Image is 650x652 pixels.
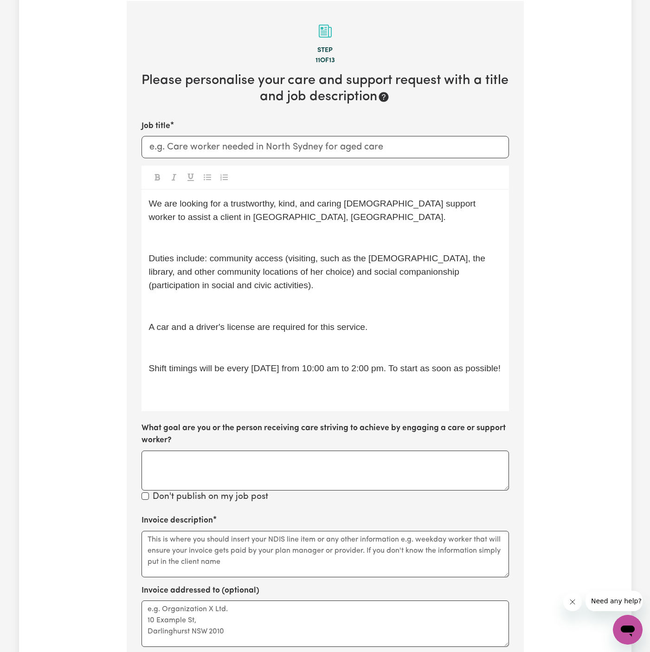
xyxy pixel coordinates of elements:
label: What goal are you or the person receiving care striving to achieve by engaging a care or support ... [142,422,509,447]
label: Job title [142,120,170,132]
input: e.g. Care worker needed in North Sydney for aged care [142,136,509,158]
h2: Please personalise your care and support request with a title and job description [142,73,509,105]
span: Shift timings will be every [DATE] from 10:00 am to 2:00 pm. To start as soon as possible! [149,363,501,373]
button: Toggle undefined [201,171,214,183]
iframe: Message from company [586,591,643,611]
div: 11 of 13 [142,56,509,66]
label: Don't publish on my job post [153,491,268,504]
button: Toggle undefined [184,171,197,183]
span: A car and a driver's license are required for this service. [149,322,368,332]
span: Duties include: community access (visiting, such as the [DEMOGRAPHIC_DATA], the library, and othe... [149,253,488,290]
span: We are looking for a trustworthy, kind, and caring [DEMOGRAPHIC_DATA] support worker to assist a ... [149,199,478,222]
button: Toggle undefined [167,171,180,183]
label: Invoice description [142,515,213,527]
button: Toggle undefined [218,171,231,183]
label: Invoice addressed to (optional) [142,585,259,597]
iframe: Button to launch messaging window [613,615,643,645]
div: Step [142,45,509,56]
iframe: Close message [563,593,582,611]
button: Toggle undefined [151,171,164,183]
